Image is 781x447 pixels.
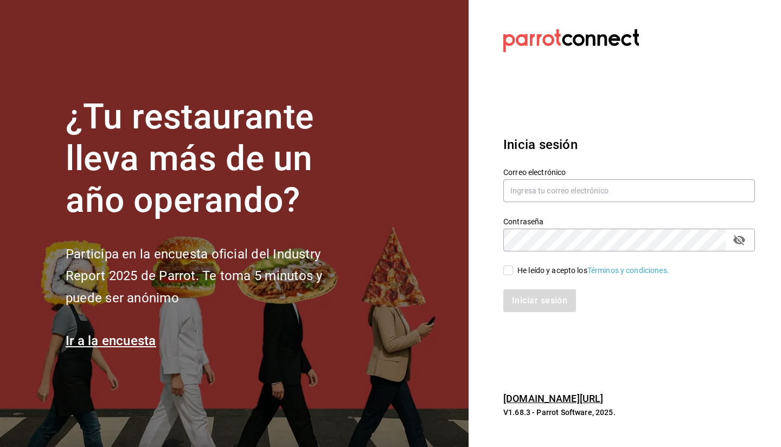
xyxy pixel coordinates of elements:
button: passwordField [730,231,748,249]
input: Ingresa tu correo electrónico [503,179,755,202]
h3: Inicia sesión [503,135,755,154]
h2: Participa en la encuesta oficial del Industry Report 2025 de Parrot. Te toma 5 minutos y puede se... [66,243,359,309]
label: Contraseña [503,218,755,225]
label: Correo electrónico [503,169,755,176]
h1: ¿Tu restaurante lleva más de un año operando? [66,96,359,221]
div: He leído y acepto los [517,265,669,276]
a: Ir a la encuesta [66,333,156,348]
a: [DOMAIN_NAME][URL] [503,393,603,404]
a: Términos y condiciones. [587,266,669,275]
p: V1.68.3 - Parrot Software, 2025. [503,407,755,418]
